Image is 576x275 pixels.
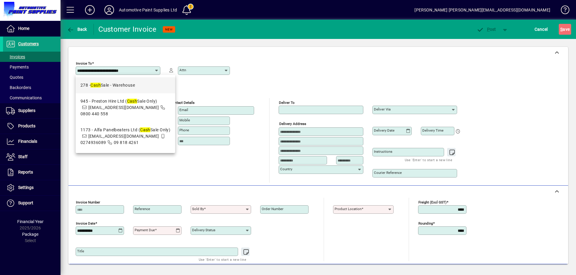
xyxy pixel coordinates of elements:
span: Staff [18,154,28,159]
mat-label: Courier Reference [374,171,402,175]
span: P [487,27,490,32]
mat-label: Delivery status [192,228,215,232]
mat-label: Sold by [192,207,204,211]
span: [EMAIL_ADDRESS][DOMAIN_NAME] [88,105,159,110]
span: Quotes [6,75,23,80]
div: Customer Invoice [98,24,157,34]
div: 278 - Sale - Warehouse [80,82,135,88]
a: Support [3,196,61,211]
span: Support [18,200,33,205]
mat-option: 1173 - Alfa Panelbeaters Ltd (Cash Sale Only) [76,122,175,151]
em: Cash [140,127,150,132]
span: ave [560,24,570,34]
div: 945 - Preston Hire Ltd ( Sale Only) [80,98,170,104]
div: [PERSON_NAME] [PERSON_NAME][EMAIL_ADDRESS][DOMAIN_NAME] [414,5,550,15]
span: Invoices [6,54,25,59]
span: NEW [165,27,173,31]
span: Backorders [6,85,31,90]
mat-label: Payment due [135,228,155,232]
div: Automotive Paint Supplies Ltd [119,5,177,15]
span: Suppliers [18,108,35,113]
mat-label: Attn [179,68,186,72]
span: 0274936089 [80,140,106,145]
button: Back [65,24,89,35]
a: Suppliers [3,103,61,118]
mat-hint: Use 'Enter' to start a new line [405,156,452,163]
app-page-header-button: Back [61,24,94,35]
span: S [560,27,563,32]
em: Cash [90,83,101,88]
span: Home [18,26,29,31]
span: ost [476,27,496,32]
mat-option: 945 - Preston Hire Ltd (Cash Sale Only) [76,93,175,122]
span: [EMAIL_ADDRESS][DOMAIN_NAME] [88,134,159,139]
span: Products [18,123,35,128]
a: Communications [3,93,61,103]
mat-label: Rounding [418,221,433,225]
a: Backorders [3,82,61,93]
mat-label: Product location [335,207,362,211]
span: Financials [18,139,37,144]
mat-label: Delivery time [422,128,443,133]
mat-label: Invoice date [76,221,95,225]
mat-label: Delivery date [374,128,394,133]
button: Add [80,5,100,15]
mat-label: Email [179,108,188,112]
mat-label: Phone [179,128,189,132]
mat-label: Freight (excl GST) [418,200,447,204]
a: Knowledge Base [556,1,568,21]
a: Quotes [3,72,61,82]
a: Staff [3,149,61,165]
mat-label: Invoice To [76,61,92,66]
a: Home [3,21,61,36]
mat-label: Invoice number [76,200,100,204]
a: Financials [3,134,61,149]
a: Reports [3,165,61,180]
span: Communications [6,95,42,100]
mat-label: Deliver To [279,101,295,105]
div: 1173 - Alfa Panelbeaters Ltd ( Sale Only) [80,127,170,133]
button: Save [559,24,571,35]
span: Customers [18,41,39,46]
mat-label: Deliver via [374,107,391,111]
span: Financial Year [17,219,44,224]
mat-label: Instructions [374,149,392,154]
a: Products [3,119,61,134]
a: Payments [3,62,61,72]
span: 0800 440 558 [80,111,108,116]
mat-label: Title [77,249,84,253]
span: Back [67,27,87,32]
button: Cancel [533,24,549,35]
a: Invoices [3,52,61,62]
span: Reports [18,170,33,174]
button: Post [473,24,499,35]
span: Settings [18,185,34,190]
span: Payments [6,65,29,69]
mat-label: Country [280,167,292,171]
span: Cancel [535,24,548,34]
mat-option: 278 - Cash Sale - Warehouse [76,77,175,93]
mat-label: Order number [262,207,283,211]
a: Settings [3,180,61,195]
mat-hint: Use 'Enter' to start a new line [199,256,246,263]
em: Cash [127,99,137,104]
mat-label: Mobile [179,118,190,122]
button: Profile [100,5,119,15]
span: 09 818 4261 [114,140,139,145]
mat-label: Reference [135,207,150,211]
span: Package [22,232,38,237]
